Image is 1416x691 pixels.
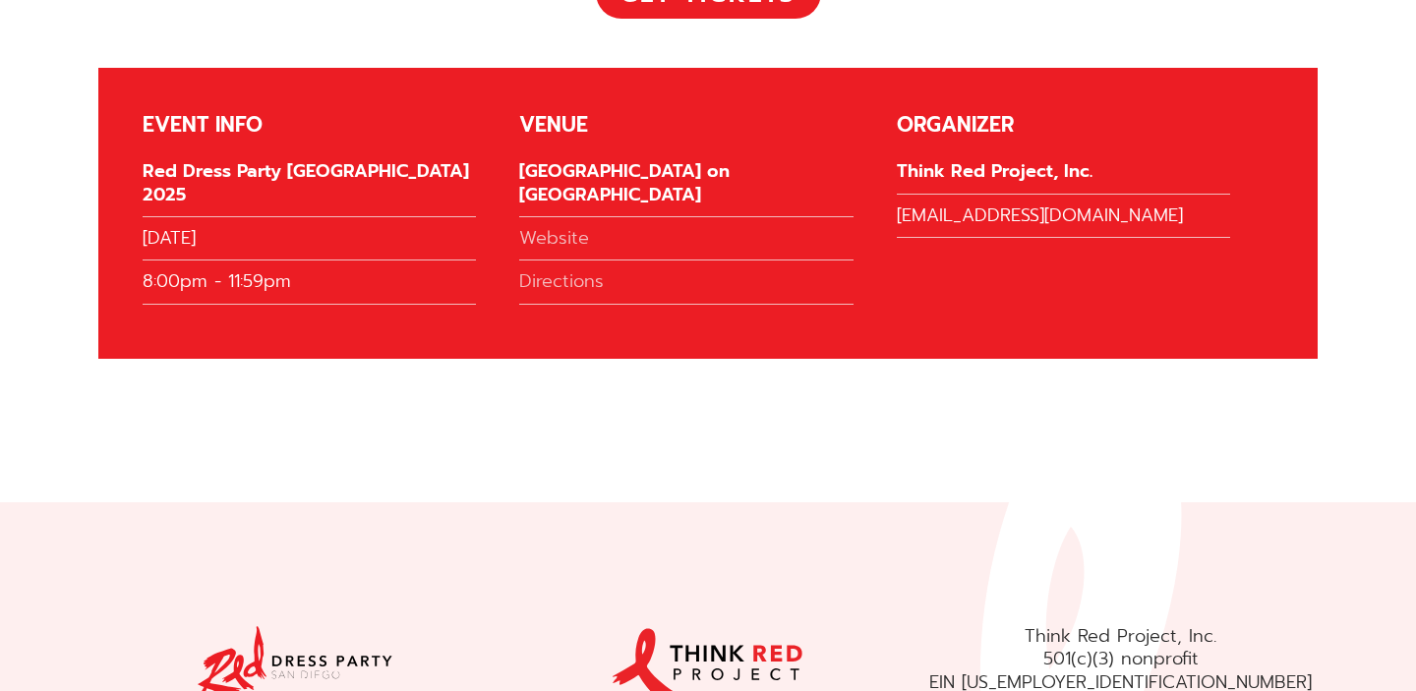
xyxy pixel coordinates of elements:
a: [EMAIL_ADDRESS][DOMAIN_NAME] [897,204,1230,238]
div: ORGANIZER [897,112,1230,139]
div: Think Red Project, Inc. [897,160,1230,194]
div: [DATE] [143,227,476,260]
div: 8:00pm - 11:59pm [143,270,476,304]
a: Directions [519,270,853,304]
div: VENUE [519,112,853,139]
div: EVENT INFO [143,112,476,139]
a: Website [519,227,853,260]
div: Red Dress Party [GEOGRAPHIC_DATA] 2025 [143,160,476,217]
div: [GEOGRAPHIC_DATA] on [GEOGRAPHIC_DATA] [519,160,853,217]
